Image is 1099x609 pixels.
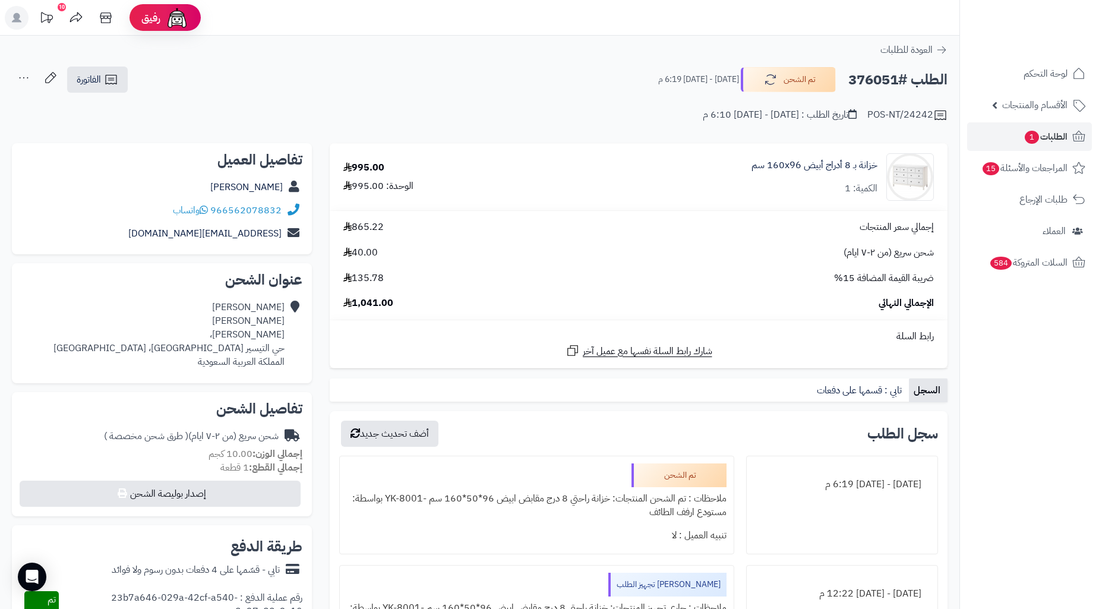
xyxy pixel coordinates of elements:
span: 40.00 [343,246,378,260]
a: طلبات الإرجاع [967,185,1092,214]
a: خزانة بـ 8 أدراج أبيض ‎160x96 سم‏ [751,159,877,172]
h3: سجل الطلب [867,427,938,441]
div: POS-NT/24242 [867,108,948,122]
span: رفيق [141,11,160,25]
span: الفاتورة [77,72,101,87]
small: 10.00 كجم [209,447,302,461]
div: [PERSON_NAME] [PERSON_NAME] [PERSON_NAME]، حي التيسير [GEOGRAPHIC_DATA]، [GEOGRAPHIC_DATA] المملك... [53,301,285,368]
span: العملاء [1043,223,1066,239]
button: تم الشحن [741,67,836,92]
span: السلات المتروكة [989,254,1068,271]
h2: عنوان الشحن [21,273,302,287]
span: ضريبة القيمة المضافة 15% [834,272,934,285]
a: السجل [909,378,948,402]
h2: طريقة الدفع [230,539,302,554]
span: الطلبات [1024,128,1068,145]
a: تابي : قسمها على دفعات [812,378,909,402]
a: المراجعات والأسئلة15 [967,154,1092,182]
span: 865.22 [343,220,384,234]
small: [DATE] - [DATE] 6:19 م [658,74,739,86]
strong: إجمالي القطع: [249,460,302,475]
span: 1 [1025,131,1039,144]
a: تحديثات المنصة [31,6,61,33]
a: شارك رابط السلة نفسها مع عميل آخر [566,343,712,358]
span: شحن سريع (من ٢-٧ ايام) [844,246,934,260]
div: [DATE] - [DATE] 6:19 م [754,473,930,496]
div: 995.00 [343,161,384,175]
button: أضف تحديث جديد [341,421,438,447]
a: [EMAIL_ADDRESS][DOMAIN_NAME] [128,226,282,241]
div: الكمية: 1 [845,182,877,195]
span: 135.78 [343,272,384,285]
div: 10 [58,3,66,11]
span: ( طرق شحن مخصصة ) [104,429,188,443]
span: الأقسام والمنتجات [1002,97,1068,113]
span: 1,041.00 [343,296,393,310]
a: العملاء [967,217,1092,245]
span: 584 [990,257,1012,270]
button: إصدار بوليصة الشحن [20,481,301,507]
img: logo-2.png [1018,9,1088,34]
a: واتساب [173,203,208,217]
div: ملاحظات : تم الشحن المنتجات: خزانة راحتي 8 درج مقابض ابيض 96*50*160 سم -YK-8001 بواسطة: مستودع ار... [347,487,727,524]
span: العودة للطلبات [880,43,933,57]
a: الفاتورة [67,67,128,93]
div: [PERSON_NAME] تجهيز الطلب [608,573,727,597]
a: 966562078832 [210,203,282,217]
span: لوحة التحكم [1024,65,1068,82]
span: المراجعات والأسئلة [981,160,1068,176]
h2: تفاصيل الشحن [21,402,302,416]
div: شحن سريع (من ٢-٧ ايام) [104,430,279,443]
a: السلات المتروكة584 [967,248,1092,277]
img: 1731233659-1-90x90.jpg [887,153,933,201]
a: العودة للطلبات [880,43,948,57]
img: ai-face.png [165,6,189,30]
span: الإجمالي النهائي [879,296,934,310]
div: تنبيه العميل : لا [347,524,727,547]
div: تابي - قسّمها على 4 دفعات بدون رسوم ولا فوائد [112,563,280,577]
div: Open Intercom Messenger [18,563,46,591]
span: طلبات الإرجاع [1019,191,1068,208]
div: رابط السلة [334,330,943,343]
strong: إجمالي الوزن: [252,447,302,461]
div: تاريخ الطلب : [DATE] - [DATE] 6:10 م [703,108,857,122]
div: تم الشحن [631,463,727,487]
a: لوحة التحكم [967,59,1092,88]
h2: تفاصيل العميل [21,153,302,167]
a: الطلبات1 [967,122,1092,151]
div: [DATE] - [DATE] 12:22 م [754,582,930,605]
small: 1 قطعة [220,460,302,475]
span: إجمالي سعر المنتجات [860,220,934,234]
div: الوحدة: 995.00 [343,179,413,193]
span: 15 [983,162,999,175]
span: شارك رابط السلة نفسها مع عميل آخر [583,345,712,358]
h2: الطلب #376051 [848,68,948,92]
a: [PERSON_NAME] [210,180,283,194]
